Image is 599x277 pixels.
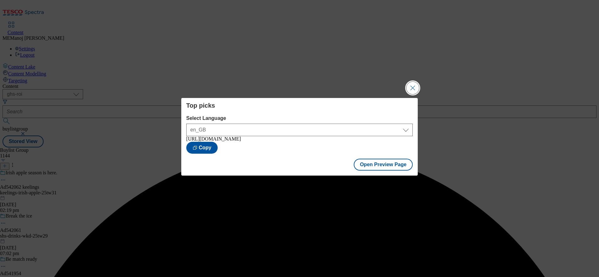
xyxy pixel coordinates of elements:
button: Close Modal [406,82,419,94]
div: [URL][DOMAIN_NAME] [186,136,413,142]
h4: Top picks [186,102,413,109]
button: Copy [186,142,218,154]
label: Select Language [186,115,413,121]
button: Open Preview Page [354,159,413,171]
div: Modal [181,98,418,176]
